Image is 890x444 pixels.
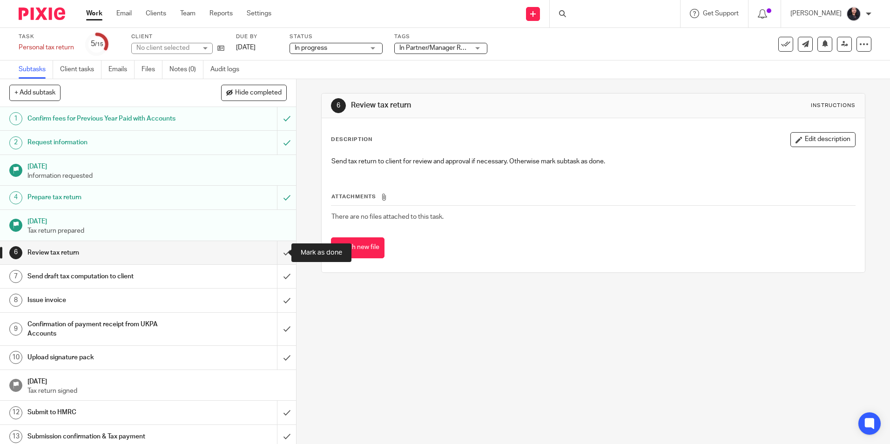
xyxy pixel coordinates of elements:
p: Information requested [27,171,287,181]
a: Files [142,61,162,79]
a: Work [86,9,102,18]
a: Notes (0) [169,61,203,79]
h1: Review tax return [27,246,188,260]
a: Audit logs [210,61,246,79]
a: Reports [209,9,233,18]
label: Tags [394,33,487,40]
h1: Confirm fees for Previous Year Paid with Accounts [27,112,188,126]
div: 5 [91,39,103,49]
span: There are no files attached to this task. [331,214,444,220]
label: Client [131,33,224,40]
a: Clients [146,9,166,18]
h1: Upload signature pack [27,350,188,364]
img: MicrosoftTeams-image.jfif [846,7,861,21]
label: Task [19,33,74,40]
h1: [DATE] [27,375,287,386]
span: In progress [295,45,327,51]
h1: [DATE] [27,215,287,226]
div: Personal tax return [19,43,74,52]
h1: Confirmation of payment receipt from UKPA Accounts [27,317,188,341]
a: Subtasks [19,61,53,79]
div: 7 [9,270,22,283]
a: Client tasks [60,61,101,79]
p: Tax return signed [27,386,287,396]
div: 2 [9,136,22,149]
label: Due by [236,33,278,40]
p: Description [331,136,372,143]
h1: [DATE] [27,160,287,171]
span: In Partner/Manager Review [399,45,478,51]
h1: Submission confirmation & Tax payment [27,430,188,444]
a: Emails [108,61,135,79]
span: Hide completed [235,89,282,97]
div: 9 [9,323,22,336]
div: 6 [331,98,346,113]
h1: Review tax return [351,101,613,110]
div: 13 [9,430,22,443]
p: [PERSON_NAME] [790,9,842,18]
a: Team [180,9,196,18]
div: 10 [9,351,22,364]
div: 6 [9,246,22,259]
label: Status [290,33,383,40]
small: /15 [95,42,103,47]
span: Attachments [331,194,376,199]
h1: Issue invoice [27,293,188,307]
span: Get Support [703,10,739,17]
h1: Submit to HMRC [27,405,188,419]
div: No client selected [136,43,197,53]
div: Instructions [811,102,856,109]
button: Attach new file [331,237,384,258]
button: + Add subtask [9,85,61,101]
span: [DATE] [236,44,256,51]
a: Settings [247,9,271,18]
button: Edit description [790,132,856,147]
div: 1 [9,112,22,125]
p: Tax return prepared [27,226,287,235]
h1: Request information [27,135,188,149]
div: 8 [9,294,22,307]
h1: Send draft tax computation to client [27,269,188,283]
div: 4 [9,191,22,204]
div: 12 [9,406,22,419]
img: Pixie [19,7,65,20]
p: Send tax return to client for review and approval if necessary. Otherwise mark subtask as done. [331,157,855,166]
button: Hide completed [221,85,287,101]
h1: Prepare tax return [27,190,188,204]
a: Email [116,9,132,18]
